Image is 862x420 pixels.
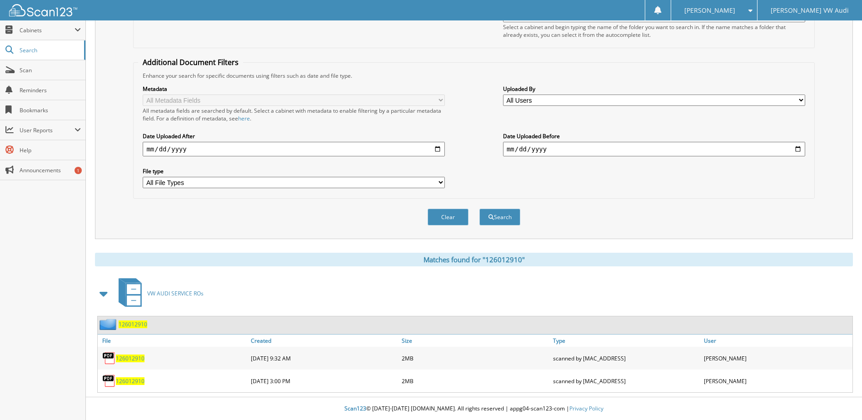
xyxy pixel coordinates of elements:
[119,320,147,328] a: 126012910
[20,26,75,34] span: Cabinets
[503,85,805,93] label: Uploaded By
[20,46,80,54] span: Search
[143,85,445,93] label: Metadata
[551,349,702,367] div: scanned by [MAC_ADDRESS]
[702,372,852,390] div: [PERSON_NAME]
[143,142,445,156] input: start
[143,107,445,122] div: All metadata fields are searched by default. Select a cabinet with metadata to enable filtering b...
[399,349,550,367] div: 2MB
[503,142,805,156] input: end
[249,372,399,390] div: [DATE] 3:00 PM
[9,4,77,16] img: scan123-logo-white.svg
[75,167,82,174] div: 1
[102,351,116,365] img: PDF.png
[399,372,550,390] div: 2MB
[102,374,116,388] img: PDF.png
[147,290,204,297] span: VW AUDI SERVICE ROs
[20,66,81,74] span: Scan
[20,126,75,134] span: User Reports
[503,132,805,140] label: Date Uploaded Before
[116,377,144,385] a: 126012910
[399,335,550,347] a: Size
[20,106,81,114] span: Bookmarks
[143,132,445,140] label: Date Uploaded After
[551,372,702,390] div: scanned by [MAC_ADDRESS]
[116,355,144,362] a: 126012910
[143,167,445,175] label: File type
[569,405,603,412] a: Privacy Policy
[20,86,81,94] span: Reminders
[702,335,852,347] a: User
[344,405,366,412] span: Scan123
[771,8,849,13] span: [PERSON_NAME] VW Audi
[249,335,399,347] a: Created
[503,23,805,39] div: Select a cabinet and begin typing the name of the folder you want to search in. If the name match...
[98,335,249,347] a: File
[551,335,702,347] a: Type
[86,398,862,420] div: © [DATE]-[DATE] [DOMAIN_NAME]. All rights reserved | appg04-scan123-com |
[702,349,852,367] div: [PERSON_NAME]
[479,209,520,225] button: Search
[100,319,119,330] img: folder2.png
[138,72,809,80] div: Enhance your search for specific documents using filters such as date and file type.
[428,209,468,225] button: Clear
[684,8,735,13] span: [PERSON_NAME]
[20,166,81,174] span: Announcements
[113,275,204,311] a: VW AUDI SERVICE ROs
[138,57,243,67] legend: Additional Document Filters
[20,146,81,154] span: Help
[95,253,853,266] div: Matches found for "126012910"
[249,349,399,367] div: [DATE] 9:32 AM
[238,115,250,122] a: here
